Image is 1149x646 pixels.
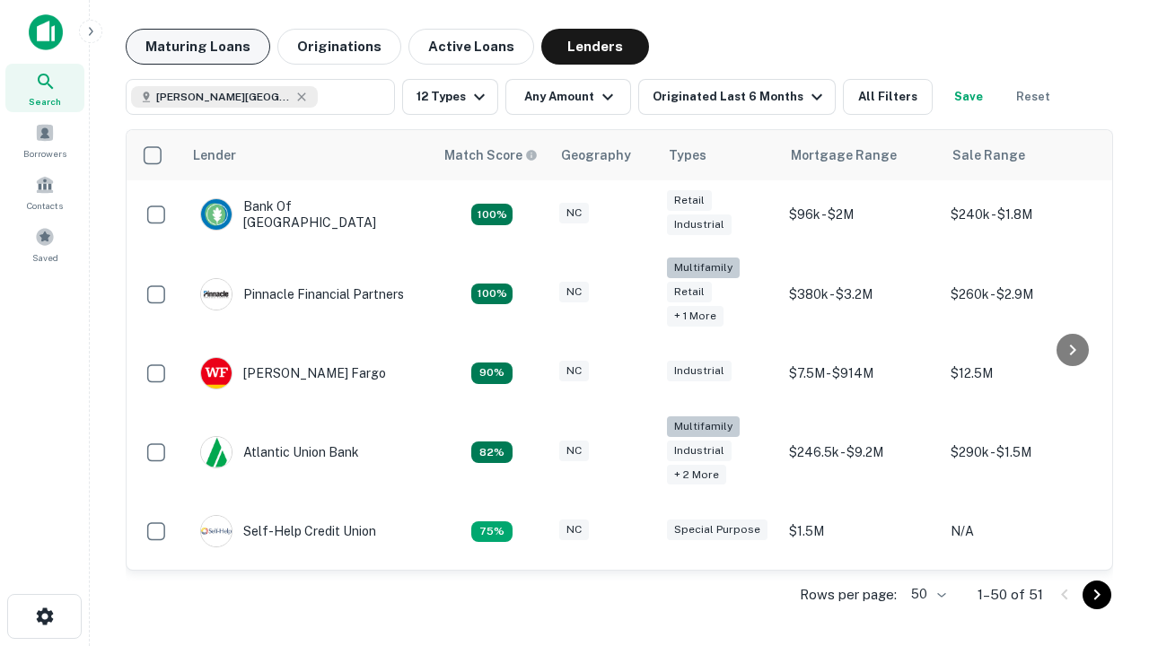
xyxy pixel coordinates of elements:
div: NC [559,519,589,540]
img: picture [201,437,232,467]
div: + 2 more [667,465,726,485]
div: NC [559,441,589,461]
button: Any Amount [505,79,631,115]
img: picture [201,516,232,546]
a: Search [5,64,84,112]
div: Atlantic Union Bank [200,436,359,468]
p: 1–50 of 51 [978,584,1043,606]
button: Originations [277,29,401,65]
div: Special Purpose [667,519,767,540]
td: $290k - $1.5M [942,407,1103,498]
div: Industrial [667,441,732,461]
a: Contacts [5,168,84,216]
div: Capitalize uses an advanced AI algorithm to match your search with the best lender. The match sco... [444,145,538,165]
button: Originated Last 6 Months [638,79,836,115]
div: Matching Properties: 10, hasApolloMatch: undefined [471,521,513,543]
h6: Match Score [444,145,534,165]
button: Save your search to get updates of matches that match your search criteria. [940,79,997,115]
button: All Filters [843,79,933,115]
td: N/A [942,497,1103,565]
div: + 1 more [667,306,724,327]
td: $1.5M [780,497,942,565]
span: [PERSON_NAME][GEOGRAPHIC_DATA], [GEOGRAPHIC_DATA] [156,89,291,105]
td: $380k - $3.2M [780,249,942,339]
div: NC [559,361,589,381]
div: Retail [667,190,712,211]
button: 12 Types [402,79,498,115]
span: Contacts [27,198,63,213]
div: Industrial [667,214,732,235]
div: Bank Of [GEOGRAPHIC_DATA] [200,198,416,231]
td: $12.5M [942,339,1103,407]
div: Pinnacle Financial Partners [200,278,404,310]
a: Saved [5,220,84,268]
div: Matching Properties: 12, hasApolloMatch: undefined [471,362,513,384]
div: Multifamily [667,258,740,278]
td: $246.5k - $9.2M [780,407,942,498]
div: NC [559,282,589,302]
th: Mortgage Range [780,130,942,180]
th: Geography [550,130,658,180]
th: Lender [182,130,434,180]
div: Matching Properties: 11, hasApolloMatch: undefined [471,441,513,463]
button: Lenders [541,29,649,65]
div: Mortgage Range [791,144,897,166]
a: Borrowers [5,116,84,164]
div: [PERSON_NAME] Fargo [200,357,386,389]
div: Lender [193,144,236,166]
div: Matching Properties: 24, hasApolloMatch: undefined [471,284,513,305]
img: picture [201,279,232,310]
button: Maturing Loans [126,29,270,65]
th: Types [658,130,780,180]
div: NC [559,203,589,223]
span: Search [29,94,61,109]
img: capitalize-icon.png [29,14,63,50]
img: picture [201,358,232,388]
div: 50 [904,581,949,607]
p: Rows per page: [800,584,897,606]
div: Matching Properties: 14, hasApolloMatch: undefined [471,204,513,225]
th: Sale Range [942,130,1103,180]
td: $7.5M - $914M [780,339,942,407]
span: Borrowers [23,146,66,161]
img: picture [201,199,232,230]
td: $96k - $2M [780,180,942,249]
span: Saved [32,250,58,265]
td: $240k - $1.8M [942,180,1103,249]
div: Sale Range [952,144,1025,166]
div: Retail [667,282,712,302]
button: Reset [1004,79,1062,115]
div: Originated Last 6 Months [653,86,828,108]
th: Capitalize uses an advanced AI algorithm to match your search with the best lender. The match sco... [434,130,550,180]
div: Self-help Credit Union [200,515,376,547]
div: Multifamily [667,416,740,437]
iframe: Chat Widget [1059,502,1149,589]
button: Active Loans [408,29,534,65]
div: Geography [561,144,631,166]
button: Go to next page [1083,581,1111,609]
td: $260k - $2.9M [942,249,1103,339]
div: Types [669,144,706,166]
div: Industrial [667,361,732,381]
